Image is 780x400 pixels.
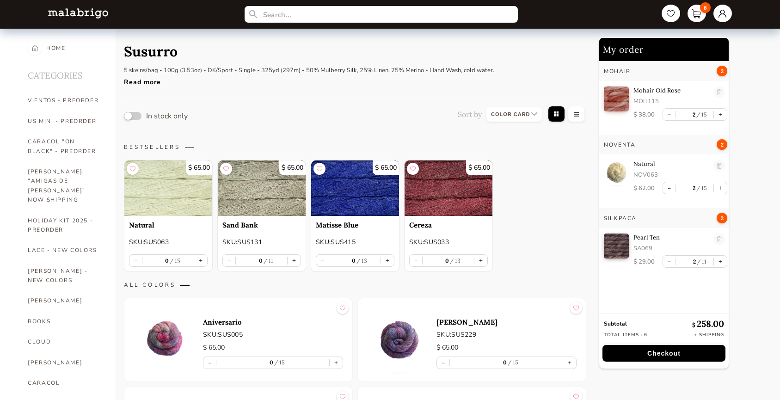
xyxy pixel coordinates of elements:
[373,160,399,175] p: $ 65.00
[203,330,343,339] p: SKU: SUS005
[474,255,487,266] button: +
[28,210,102,240] a: HOLIDAY KIT 2025 - PREORDER
[700,2,711,13] span: 6
[28,161,102,210] a: [PERSON_NAME]: "AMIGAS DE [PERSON_NAME]" NOW SHIPPING
[28,311,102,332] a: BOOKS
[633,86,709,94] p: Mohair Old Rose
[695,185,707,191] label: 15
[717,213,727,223] span: 2
[124,160,212,216] img: Natural
[28,373,102,393] a: CARACOL
[563,357,576,369] button: +
[717,139,727,150] span: 2
[28,261,102,291] a: [PERSON_NAME] - NEW COLORS
[599,345,729,362] a: Checkout
[633,244,709,252] p: SA069
[124,43,178,60] h1: Susurro
[28,332,102,352] a: CLOUD
[311,160,399,216] a: $ 65.00
[663,109,676,120] button: -
[356,257,368,264] label: 13
[124,160,212,216] a: $ 65.00
[633,171,709,179] p: NOV063
[507,359,519,366] label: 15
[218,160,306,216] a: $ 65.00
[694,332,724,338] p: + Shipping
[714,182,727,194] button: +
[696,258,706,265] label: 11
[633,160,709,168] p: Natural
[129,221,208,229] a: Natural
[633,111,655,119] p: $ 38.00
[405,160,492,216] img: Cereza
[288,255,301,266] button: +
[604,215,637,222] h3: Silkpaca
[28,90,102,111] a: VIENTOS - PREORDER
[186,160,212,175] p: $ 65.00
[316,221,394,229] a: Matisse Blue
[31,41,38,55] img: home-nav-btn.c16b0172.svg
[46,38,66,58] div: HOME
[633,97,709,105] p: MOH115
[717,66,727,76] span: 2
[28,111,102,131] a: US MINI - PREORDER
[409,237,488,247] p: SKU: SUS033
[604,141,635,148] h3: NOVENTA
[222,221,301,229] a: Sand Bank
[663,256,676,267] button: -
[599,38,729,61] h2: My order
[633,258,655,266] p: $ 29.00
[279,160,306,175] p: $ 65.00
[28,58,102,90] h2: CATEGORIES
[633,184,655,192] p: $ 62.00
[436,330,577,339] p: SKU: SUS229
[367,308,432,372] img: 0.jpg
[604,160,629,185] img: 0.jpg
[663,182,676,194] button: -
[458,110,482,119] p: Sort by
[218,160,306,216] img: Sand Bank
[604,68,631,75] h3: MOHAIR
[129,237,208,247] p: SKU: SUS063
[124,66,494,74] p: 5 skeins/bag - 100g (3.53oz) - DK/Sport - Single - 325yd (297m) - 50% Mulberry Silk, 25% Linen, 2...
[28,240,102,260] a: LACE - NEW COLORS
[134,308,198,372] img: 0.jpg
[436,343,577,353] p: $ 65.00
[714,109,727,120] button: +
[602,345,725,362] button: Checkout
[547,105,566,124] img: grid-view.f2ab8e65.svg
[692,318,724,329] p: 258.00
[124,281,586,289] p: ALL COLORS
[633,234,709,241] p: Pearl Ten
[28,131,102,161] a: CARACOL "ON BLACK" - PREORDER
[245,6,518,23] input: Search...
[124,73,494,86] div: Read more
[604,234,629,258] img: 0.jpg
[604,86,629,111] img: 0.jpg
[169,257,181,264] label: 15
[436,318,577,326] a: [PERSON_NAME]
[330,357,343,369] button: +
[28,290,102,311] a: [PERSON_NAME]
[203,318,343,326] a: Aniversario
[263,257,273,264] label: 11
[48,8,108,18] img: L5WsItTXhTFtyxb3tkNoXNspfcfOAAWlbXYcuBTUg0FA22wzaAJ6kXiYLTb6coiuTfQf1mE2HwVko7IAAAAASUVORK5CYII=
[124,143,586,151] p: BESTSELLERS
[409,221,488,229] a: Cereza
[688,5,706,22] a: 6
[566,105,586,124] img: table-view__disabled.3d689eb7.svg
[146,113,188,119] p: In stock only
[194,255,207,266] button: +
[466,160,492,175] p: $ 65.00
[28,352,102,373] a: [PERSON_NAME]
[273,359,285,366] label: 15
[405,160,492,216] a: $ 65.00
[222,237,301,247] p: SKU: SUS131
[692,321,697,328] span: $
[714,256,727,267] button: +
